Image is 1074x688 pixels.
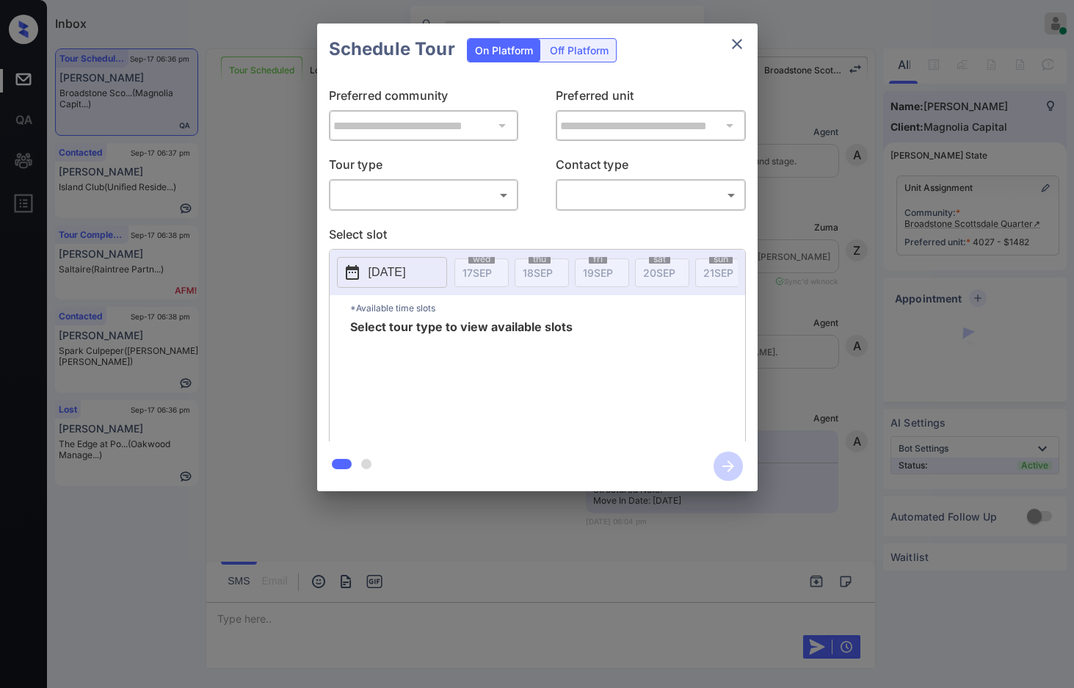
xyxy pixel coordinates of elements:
p: Preferred unit [556,87,746,110]
p: *Available time slots [350,295,745,321]
h2: Schedule Tour [317,23,467,75]
p: Select slot [329,225,746,249]
span: Select tour type to view available slots [350,321,573,438]
p: [DATE] [369,264,406,281]
div: On Platform [468,39,540,62]
div: Off Platform [543,39,616,62]
p: Tour type [329,156,519,179]
p: Preferred community [329,87,519,110]
p: Contact type [556,156,746,179]
button: [DATE] [337,257,447,288]
button: close [722,29,752,59]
